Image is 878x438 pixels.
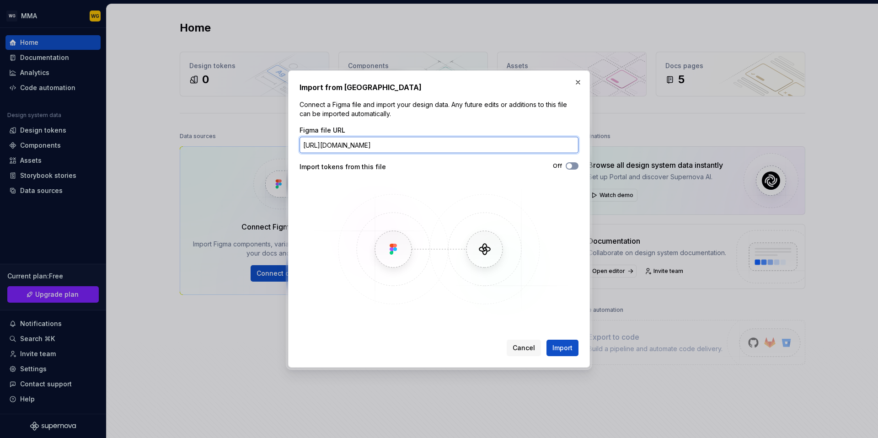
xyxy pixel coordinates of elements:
p: Connect a Figma file and import your design data. Any future edits or additions to this file can ... [300,100,578,118]
button: Import [546,340,578,356]
input: https://figma.com/file/... [300,137,578,153]
h2: Import from [GEOGRAPHIC_DATA] [300,82,578,93]
span: Import [552,343,573,353]
label: Off [553,162,562,170]
button: Cancel [507,340,541,356]
div: Import tokens from this file [300,162,439,171]
span: Cancel [513,343,535,353]
label: Figma file URL [300,126,345,135]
